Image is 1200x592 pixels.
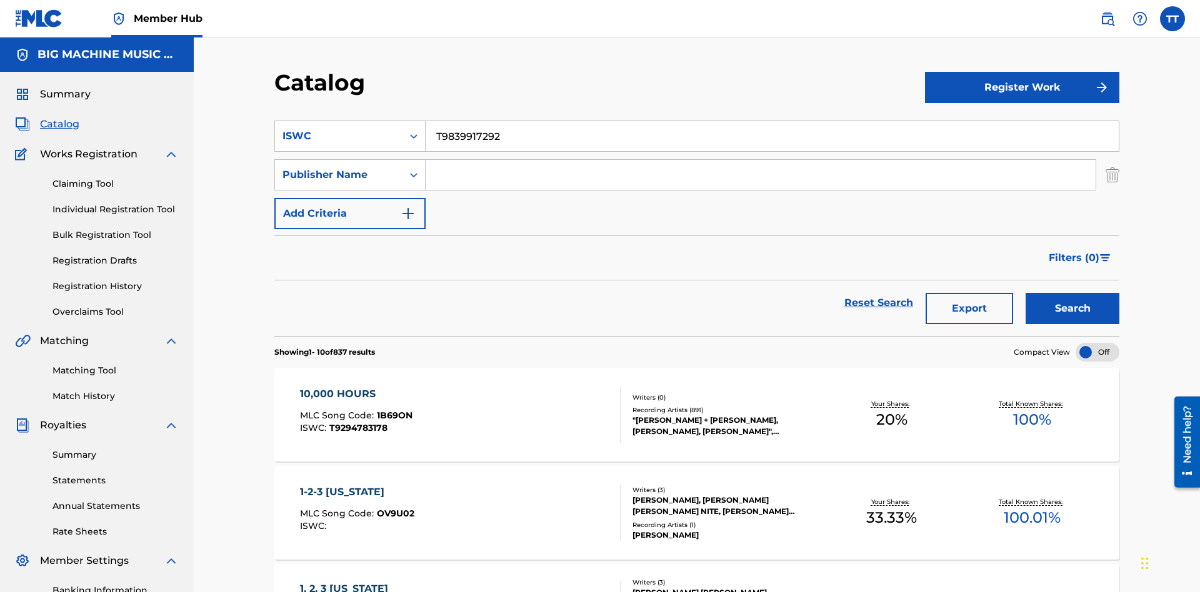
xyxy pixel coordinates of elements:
[1049,250,1099,265] span: Filters ( 0 )
[401,206,416,221] img: 9d2ae6d4665cec9f34b9.svg
[871,399,912,408] p: Your Shares:
[274,198,426,229] button: Add Criteria
[274,368,1119,461] a: 10,000 HOURSMLC Song Code:1B69ONISWC:T9294783178Writers (0)Recording Artists (891)"[PERSON_NAME] ...
[632,530,821,541] div: [PERSON_NAME]
[632,485,821,495] div: Writers ( 3 )
[164,147,179,162] img: expand
[300,422,329,433] span: ISWC :
[37,47,179,62] h5: BIG MACHINE MUSIC LLC
[40,147,137,162] span: Works Registration
[52,448,179,461] a: Summary
[40,418,86,433] span: Royalties
[52,177,179,190] a: Claiming Tool
[329,422,387,433] span: T9294783178
[52,500,179,513] a: Annual Statements
[999,399,1066,408] p: Total Known Shares:
[632,393,821,402] div: Writers ( 0 )
[866,506,917,529] span: 33.33 %
[274,466,1119,560] a: 1-2-3 [US_STATE]MLC Song Code:OV9U02ISWC:Writers (3)[PERSON_NAME], [PERSON_NAME] [PERSON_NAME] NI...
[15,147,31,162] img: Works Registration
[52,229,179,242] a: Bulk Registration Tool
[282,129,395,144] div: ISWC
[52,280,179,293] a: Registration History
[1106,159,1119,190] img: Delete Criterion
[632,520,821,530] div: Recording Artists ( 1 )
[274,121,1119,336] form: Search Form
[300,508,377,519] span: MLC Song Code :
[52,305,179,318] a: Overclaims Tool
[1004,506,1061,529] span: 100.01 %
[15,117,79,132] a: CatalogCatalog
[52,203,179,216] a: Individual Registration Tool
[1100,11,1115,26] img: search
[164,333,179,348] img: expand
[40,553,129,568] span: Member Settings
[15,9,63,27] img: MLC Logo
[1141,545,1149,582] div: Drag
[632,405,821,415] div: Recording Artists ( 891 )
[999,497,1066,506] p: Total Known Shares:
[871,497,912,506] p: Your Shares:
[1160,6,1185,31] div: User Menu
[164,418,179,433] img: expand
[1095,6,1120,31] a: Public Search
[52,390,179,403] a: Match History
[52,254,179,267] a: Registration Drafts
[925,72,1119,103] button: Register Work
[40,87,91,102] span: Summary
[300,410,377,421] span: MLC Song Code :
[1026,293,1119,324] button: Search
[282,167,395,182] div: Publisher Name
[1041,242,1119,274] button: Filters (0)
[1014,347,1070,358] span: Compact View
[300,520,329,531] span: ISWC :
[377,410,412,421] span: 1B69ON
[1132,11,1147,26] img: help
[52,364,179,377] a: Matching Tool
[1100,254,1111,262] img: filter
[1013,408,1051,431] span: 100 %
[926,293,1013,324] button: Export
[838,289,919,317] a: Reset Search
[632,578,821,587] div: Writers ( 3 )
[111,11,126,26] img: Top Rightsholder
[1127,6,1152,31] div: Help
[15,117,30,132] img: Catalog
[1137,532,1200,592] iframe: Chat Widget
[876,408,907,431] span: 20 %
[15,47,30,62] img: Accounts
[274,347,375,358] p: Showing 1 - 10 of 837 results
[274,69,371,97] h2: Catalog
[632,495,821,517] div: [PERSON_NAME], [PERSON_NAME] [PERSON_NAME] NITE, [PERSON_NAME] [PERSON_NAME]
[15,87,91,102] a: SummarySummary
[40,117,79,132] span: Catalog
[40,333,89,348] span: Matching
[1165,392,1200,494] iframe: Resource Center
[52,525,179,538] a: Rate Sheets
[15,553,30,568] img: Member Settings
[134,11,202,26] span: Member Hub
[632,415,821,437] div: "[PERSON_NAME] + [PERSON_NAME], [PERSON_NAME], [PERSON_NAME]", [PERSON_NAME] + [PERSON_NAME] & [P...
[377,508,414,519] span: OV9U02
[15,87,30,102] img: Summary
[300,485,414,500] div: 1-2-3 [US_STATE]
[15,418,30,433] img: Royalties
[1094,80,1109,95] img: f7272a7cc735f4ea7f67.svg
[300,387,412,402] div: 10,000 HOURS
[52,474,179,487] a: Statements
[164,553,179,568] img: expand
[15,333,31,348] img: Matching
